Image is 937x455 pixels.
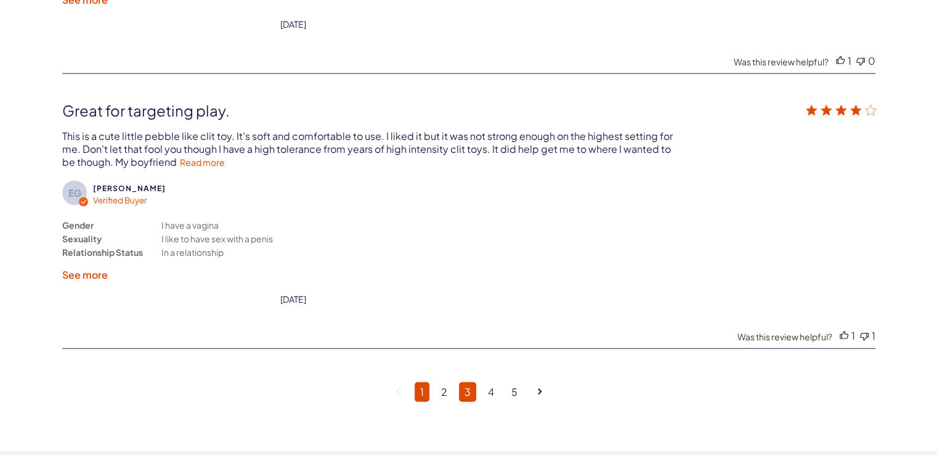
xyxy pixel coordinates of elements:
[506,382,523,402] a: Goto Page 5
[68,187,81,199] text: EG
[93,184,166,193] span: Erin G.
[851,329,855,342] div: 1
[180,157,225,168] a: Read more
[415,382,429,402] a: Page 1
[868,54,875,67] div: 0
[280,18,306,30] div: [DATE]
[734,56,829,67] div: Was this review helpful?
[390,379,405,405] a: Goto previous page
[856,54,865,67] div: Vote down
[737,331,832,342] div: Was this review helpful?
[532,379,548,405] a: Goto next page
[161,245,224,259] div: In a relationship
[93,195,147,205] span: Verified Buyer
[62,268,108,281] label: See more
[482,382,500,402] a: Goto Page 4
[62,101,713,120] div: Great for targeting play.
[848,54,851,67] div: 1
[62,218,94,232] div: Gender
[280,293,306,305] div: [DATE]
[459,382,476,402] a: Goto Page 3
[280,18,306,30] div: date
[840,329,848,342] div: Vote up
[62,245,143,259] div: Relationship Status
[161,218,219,232] div: I have a vagina
[161,232,273,245] div: I like to have sex with a penis
[836,54,845,67] div: Vote up
[436,382,453,402] a: Goto Page 2
[872,329,875,342] div: 1
[62,232,102,245] div: Sexuality
[62,129,675,168] div: This is a cute little pebble like clit toy. It's soft and comfortable to use. I liked it but it w...
[860,329,869,342] div: Vote down
[280,293,306,305] div: date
